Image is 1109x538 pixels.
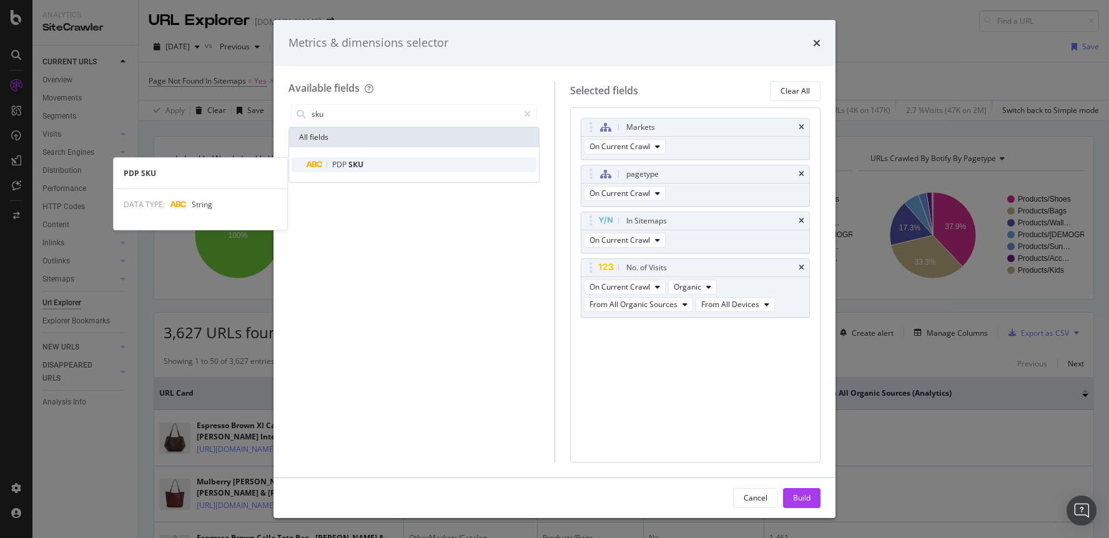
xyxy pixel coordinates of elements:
div: In SitemapstimesOn Current Crawl [581,212,811,253]
div: Metrics & dimensions selector [288,35,448,51]
button: On Current Crawl [584,139,666,154]
button: Build [783,488,821,508]
div: Cancel [744,492,767,503]
div: times [813,35,821,51]
div: Build [793,492,811,503]
div: All fields [289,127,539,147]
button: On Current Crawl [584,233,666,248]
span: From All Devices [701,299,759,310]
div: No. of Visits [626,262,667,274]
div: times [799,170,804,178]
div: times [799,124,804,131]
div: times [799,217,804,225]
button: Cancel [733,488,778,508]
span: On Current Crawl [589,188,650,198]
button: On Current Crawl [584,280,666,295]
div: No. of VisitstimesOn Current CrawlOrganicFrom All Organic SourcesFrom All Devices [581,258,811,318]
div: Clear All [781,86,810,96]
div: MarketstimesOn Current Crawl [581,118,811,160]
button: From All Organic Sources [584,297,693,312]
button: Clear All [770,81,821,101]
button: Organic [668,280,717,295]
div: modal [274,20,835,518]
span: On Current Crawl [589,235,650,245]
span: From All Organic Sources [589,299,678,310]
div: pagetype [626,168,659,180]
span: PDP [332,159,348,170]
span: On Current Crawl [589,141,650,152]
div: Selected fields [570,84,638,98]
div: Available fields [288,81,360,95]
div: Markets [626,121,655,134]
input: Search by field name [310,105,518,124]
button: On Current Crawl [584,186,666,201]
span: SKU [348,159,363,170]
div: times [799,264,804,271]
div: Open Intercom Messenger [1067,496,1097,526]
span: Organic [674,281,701,292]
span: On Current Crawl [589,281,650,292]
div: PDP SKU [114,168,287,179]
div: pagetypetimesOn Current Crawl [581,165,811,207]
div: In Sitemaps [626,215,667,227]
button: From All Devices [696,297,775,312]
